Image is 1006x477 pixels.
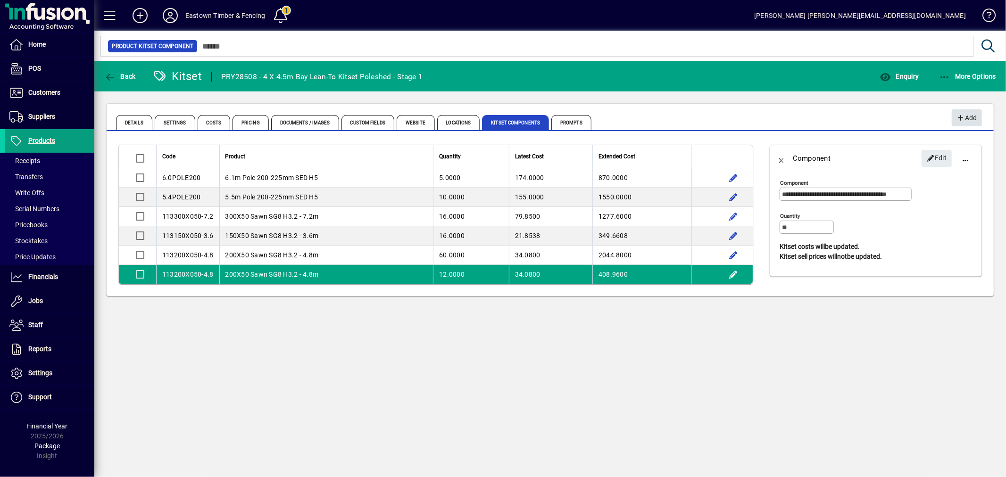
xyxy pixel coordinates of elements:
td: 10.0000 [433,188,508,207]
td: 349.6608 [592,226,691,246]
span: Price Updates [9,253,56,261]
a: Staff [5,313,94,337]
td: 79.8500 [509,207,592,226]
span: Transfers [9,173,43,181]
span: Website [397,115,435,130]
td: 34.0800 [509,246,592,265]
div: 113200X050-4.8 [162,250,214,260]
span: Code [162,151,175,162]
div: Kitset [153,69,202,84]
a: Stocktakes [5,233,94,249]
span: Extended Cost [599,151,635,162]
td: 174.0000 [509,168,592,188]
a: Reports [5,337,94,361]
span: Settings [155,115,195,130]
span: Locations [437,115,480,130]
button: Back [770,147,793,170]
button: More Options [937,68,999,85]
mat-label: Quantity [780,213,800,219]
a: Financials [5,265,94,289]
td: 155.0000 [509,188,592,207]
td: 200X50 Sawn SG8 H3.2 - 4.8m [219,246,433,265]
span: Products [28,137,55,144]
span: Package [34,442,60,450]
button: Add [952,109,982,126]
span: Home [28,41,46,48]
button: Edit [726,189,741,205]
button: Edit [726,247,741,263]
div: Component [793,151,831,166]
div: 6.0POLE200 [162,173,214,182]
a: Receipts [5,153,94,169]
span: Jobs [28,297,43,304]
td: 5.5m Pole 200-225mm SED H5 [219,188,433,207]
a: Customers [5,81,94,105]
span: Add [956,110,977,126]
span: Enquiry [880,73,919,80]
a: Settings [5,362,94,385]
td: 60.0000 [433,246,508,265]
span: Edit [927,150,947,166]
span: Latest Cost [515,151,544,162]
div: 5.4POLE200 [162,192,214,202]
span: Quantity [439,151,461,162]
span: Customers [28,89,60,96]
button: Back [102,68,138,85]
span: Back [104,73,136,80]
button: Profile [155,7,185,24]
td: 16.0000 [433,207,508,226]
span: Support [28,393,52,401]
span: Product Kitset Component [112,41,193,51]
span: More Options [939,73,997,80]
span: Staff [28,321,43,329]
a: Price Updates [5,249,94,265]
a: Write Offs [5,185,94,201]
td: 6.1m Pole 200-225mm SED H5 [219,168,433,188]
span: Serial Numbers [9,205,59,213]
td: 200X50 Sawn SG8 H3.2 - 4.8m [219,265,433,284]
td: 5.0000 [433,168,508,188]
div: 113300X050-7.2 [162,212,214,221]
span: Write Offs [9,189,44,197]
td: 1277.6000 [592,207,691,226]
span: Suppliers [28,113,55,120]
a: Pricebooks [5,217,94,233]
span: Documents / Images [271,115,339,130]
button: Edit [726,170,741,185]
span: not [837,253,847,260]
td: 1550.0000 [592,188,691,207]
button: Edit [726,228,741,243]
span: Financials [28,273,58,280]
td: 2044.8000 [592,246,691,265]
span: POS [28,65,41,72]
td: 34.0800 [509,265,592,284]
a: Support [5,386,94,409]
td: 12.0000 [433,265,508,284]
td: 21.8538 [509,226,592,246]
a: Suppliers [5,105,94,129]
div: PRY28508 - 4 X 4.5m Bay Lean-To Kitset Poleshed - Stage 1 [221,69,423,84]
a: Transfers [5,169,94,185]
button: More options [954,147,977,170]
button: Edit [922,150,952,167]
button: Add [125,7,155,24]
span: Reports [28,345,51,353]
span: Pricebooks [9,221,48,229]
b: Kitset sell prices will be updated. [780,253,882,260]
app-page-header-button: Back [94,68,146,85]
button: Edit [726,209,741,224]
div: Eastown Timber & Fencing [185,8,265,23]
button: Edit [726,267,741,282]
td: 300X50 Sawn SG8 H3.2 - 7.2m [219,207,433,226]
span: Pricing [233,115,269,130]
span: Stocktakes [9,237,48,245]
a: Serial Numbers [5,201,94,217]
td: 870.0000 [592,168,691,188]
span: Kitset Components [482,115,549,130]
span: Financial Year [27,422,68,430]
span: Settings [28,369,52,377]
span: Custom Fields [341,115,394,130]
span: Product [225,151,246,162]
div: 113150X050-3.6 [162,231,214,240]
